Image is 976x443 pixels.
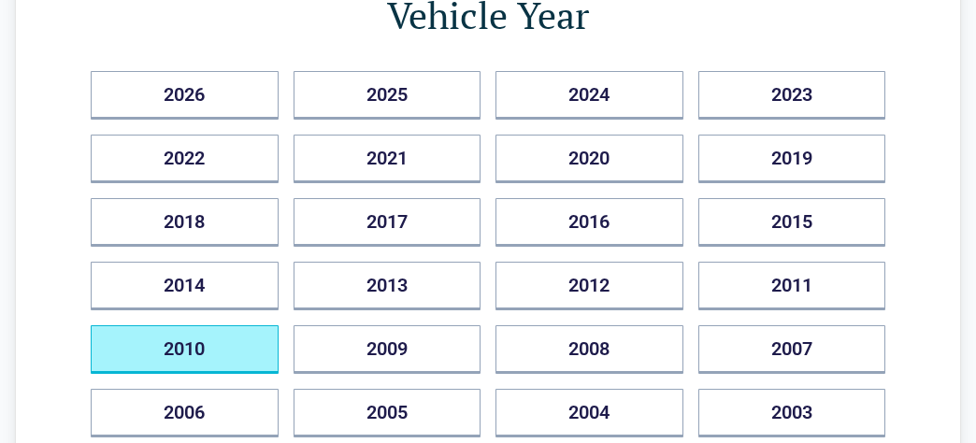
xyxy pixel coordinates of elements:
button: 2016 [495,198,683,247]
button: 2009 [294,325,481,374]
button: 2022 [91,135,279,183]
button: 2005 [294,389,481,437]
button: 2007 [698,325,886,374]
button: 2023 [698,71,886,120]
button: 2011 [698,262,886,310]
button: 2006 [91,389,279,437]
button: 2012 [495,262,683,310]
button: 2015 [698,198,886,247]
button: 2026 [91,71,279,120]
button: 2004 [495,389,683,437]
button: 2019 [698,135,886,183]
button: 2025 [294,71,481,120]
button: 2013 [294,262,481,310]
button: 2018 [91,198,279,247]
button: 2017 [294,198,481,247]
button: 2003 [698,389,886,437]
button: 2024 [495,71,683,120]
button: 2014 [91,262,279,310]
button: 2020 [495,135,683,183]
button: 2021 [294,135,481,183]
button: 2008 [495,325,683,374]
button: 2010 [91,325,279,374]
